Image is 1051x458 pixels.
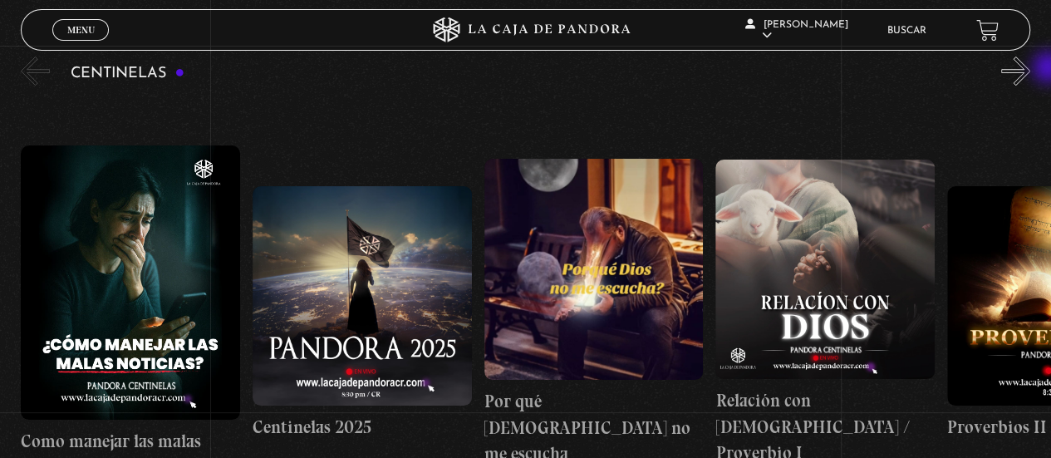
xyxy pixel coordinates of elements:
span: Menu [67,25,95,35]
span: Cerrar [61,39,101,51]
span: [PERSON_NAME] [745,20,848,41]
a: View your shopping cart [976,19,999,42]
h4: Centinelas 2025 [253,414,472,441]
h3: Centinelas [71,66,184,81]
button: Next [1001,57,1030,86]
button: Previous [21,57,50,86]
a: Buscar [887,26,926,36]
